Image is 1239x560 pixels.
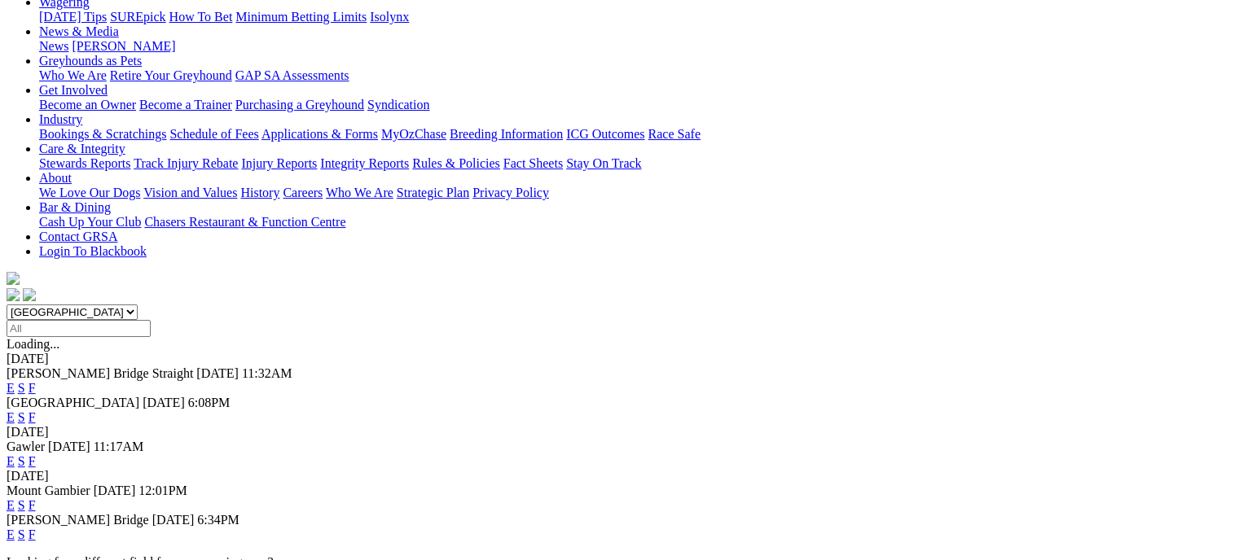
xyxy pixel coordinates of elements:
a: E [7,381,15,395]
img: twitter.svg [23,288,36,301]
a: Syndication [367,98,429,112]
span: [DATE] [48,440,90,453]
a: Care & Integrity [39,142,125,155]
a: [PERSON_NAME] [72,39,175,53]
span: 11:17AM [94,440,144,453]
a: [DATE] Tips [39,10,107,24]
img: logo-grsa-white.png [7,272,20,285]
a: E [7,498,15,512]
a: Schedule of Fees [169,127,258,141]
a: Integrity Reports [320,156,409,170]
a: S [18,498,25,512]
div: [DATE] [7,352,1232,366]
a: Breeding Information [450,127,563,141]
a: Industry [39,112,82,126]
a: Rules & Policies [412,156,500,170]
a: Bookings & Scratchings [39,127,166,141]
a: Purchasing a Greyhound [235,98,364,112]
a: F [29,410,36,424]
a: Who We Are [326,186,393,199]
a: Cash Up Your Club [39,215,141,229]
a: Bar & Dining [39,200,111,214]
a: About [39,171,72,185]
img: facebook.svg [7,288,20,301]
a: S [18,381,25,395]
a: Get Involved [39,83,108,97]
span: 6:08PM [188,396,231,409]
a: News [39,39,68,53]
a: S [18,410,25,424]
div: Wagering [39,10,1232,24]
a: We Love Our Dogs [39,186,140,199]
a: Injury Reports [241,156,317,170]
div: [DATE] [7,469,1232,483]
a: E [7,410,15,424]
span: Loading... [7,337,59,351]
a: Fact Sheets [503,156,563,170]
a: F [29,454,36,468]
span: Gawler [7,440,45,453]
a: S [18,454,25,468]
span: [PERSON_NAME] Bridge Straight [7,366,193,380]
a: Become a Trainer [139,98,232,112]
a: MyOzChase [381,127,446,141]
span: [DATE] [152,513,195,527]
span: [PERSON_NAME] Bridge [7,513,149,527]
a: F [29,381,36,395]
a: Chasers Restaurant & Function Centre [144,215,345,229]
a: SUREpick [110,10,165,24]
a: E [7,527,15,541]
a: Greyhounds as Pets [39,54,142,68]
span: 12:01PM [138,483,187,497]
a: Strategic Plan [397,186,469,199]
a: Retire Your Greyhound [110,68,232,82]
span: 11:32AM [242,366,292,380]
a: F [29,527,36,541]
a: History [240,186,279,199]
span: [DATE] [143,396,185,409]
div: Get Involved [39,98,1232,112]
a: F [29,498,36,512]
a: GAP SA Assessments [235,68,349,82]
a: Isolynx [370,10,409,24]
a: Race Safe [648,127,700,141]
a: Login To Blackbook [39,244,147,258]
a: How To Bet [169,10,233,24]
div: [DATE] [7,425,1232,440]
a: Become an Owner [39,98,136,112]
a: Minimum Betting Limits [235,10,367,24]
a: Applications & Forms [261,127,378,141]
input: Select date [7,320,151,337]
a: ICG Outcomes [566,127,644,141]
a: Privacy Policy [472,186,549,199]
a: Contact GRSA [39,230,117,243]
div: Greyhounds as Pets [39,68,1232,83]
a: News & Media [39,24,119,38]
a: Track Injury Rebate [134,156,238,170]
a: Careers [283,186,323,199]
a: E [7,454,15,468]
a: S [18,527,25,541]
div: Industry [39,127,1232,142]
span: 6:34PM [197,513,239,527]
a: Vision and Values [143,186,237,199]
span: Mount Gambier [7,483,90,497]
span: [DATE] [196,366,239,380]
div: News & Media [39,39,1232,54]
a: Who We Are [39,68,107,82]
div: About [39,186,1232,200]
a: Stewards Reports [39,156,130,170]
span: [DATE] [94,483,136,497]
span: [GEOGRAPHIC_DATA] [7,396,139,409]
div: Care & Integrity [39,156,1232,171]
div: Bar & Dining [39,215,1232,230]
a: Stay On Track [566,156,641,170]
